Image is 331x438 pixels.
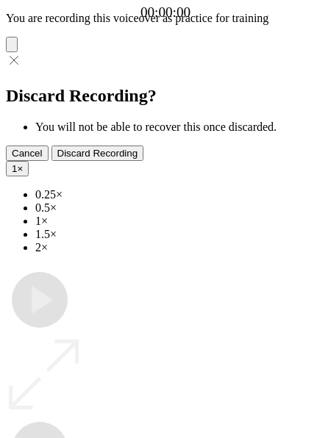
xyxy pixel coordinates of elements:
li: 1.5× [35,228,325,241]
li: You will not be able to recover this once discarded. [35,121,325,134]
li: 1× [35,215,325,228]
button: 1× [6,161,29,176]
button: Discard Recording [51,146,144,161]
a: 00:00:00 [140,4,191,21]
h2: Discard Recording? [6,86,325,106]
button: Cancel [6,146,49,161]
li: 0.5× [35,201,325,215]
li: 2× [35,241,325,254]
span: 1 [12,163,17,174]
p: You are recording this voiceover as practice for training [6,12,325,25]
li: 0.25× [35,188,325,201]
